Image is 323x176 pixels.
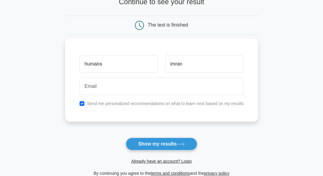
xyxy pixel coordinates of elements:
button: Show my results [126,138,197,150]
div: The test is finished [148,22,188,27]
a: terms and conditions [151,171,190,176]
input: Last name [165,55,243,73]
a: privacy policy [204,171,230,176]
label: Send me personalized recommendations on what to learn next based on my results [87,101,244,106]
a: Already have an account? Login [131,159,192,164]
input: First name [80,55,158,73]
input: Email [80,78,244,95]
